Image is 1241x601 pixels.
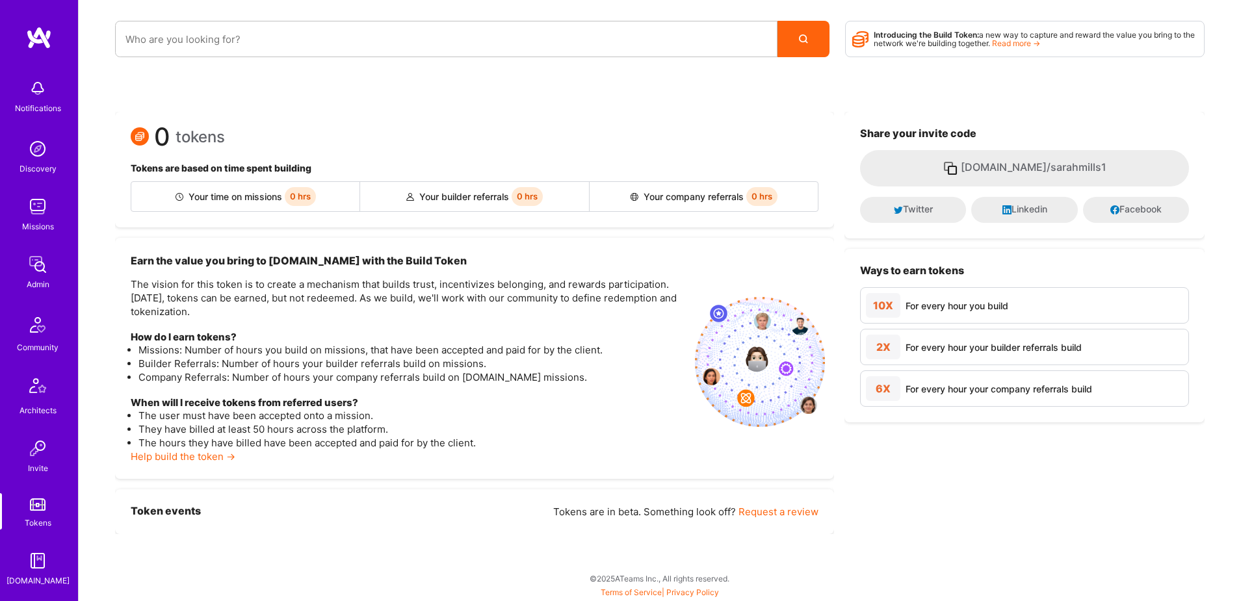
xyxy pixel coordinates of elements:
div: Your builder referrals [360,182,589,211]
span: 0 hrs [285,187,316,206]
img: guide book [25,548,51,574]
h3: Share your invite code [860,127,1189,140]
img: discovery [25,136,51,162]
a: Help build the token → [131,450,235,463]
span: Tokens are in beta. Something look off? [553,505,736,518]
i: icon Twitter [894,205,903,214]
li: The user must have been accepted onto a mission. [138,409,685,422]
img: Architects [22,372,53,403]
h3: Ways to earn tokens [860,264,1189,277]
span: tokens [176,130,225,144]
li: Company Referrals: Number of hours your company referrals build on [DOMAIN_NAME] missions. [138,370,685,384]
img: admin teamwork [25,251,51,277]
div: Your company referrals [590,182,818,211]
li: Builder Referrals: Number of hours your builder referrals build on missions. [138,357,685,370]
img: profile [744,346,770,372]
div: Community [17,340,59,354]
a: Request a review [738,505,818,518]
strong: Introducing the Build Token: [874,30,979,40]
div: For every hour your company referrals build [906,382,1092,396]
img: logo [26,26,52,49]
img: Community [22,309,53,340]
img: Token icon [131,127,149,146]
div: 2X [866,335,900,359]
div: [DOMAIN_NAME] [7,574,70,587]
i: icon Copy [943,160,958,176]
button: Facebook [1083,197,1189,223]
img: Company referral icon [630,193,638,201]
span: 0 [154,130,170,144]
a: Read more → [992,38,1040,48]
div: Admin [27,277,49,291]
img: bell [25,75,51,101]
input: Who are you looking for? [125,23,767,56]
li: The hours they have billed have been accepted and paid for by the client. [138,436,685,450]
img: teamwork [25,194,51,220]
div: Your time on missions [131,182,360,211]
i: icon Facebook [1110,205,1119,214]
i: icon LinkedInDark [1002,205,1012,214]
h3: Token events [131,505,201,518]
h4: How do I earn tokens? [131,331,685,343]
li: Missions: Number of hours you build on missions, that have been accepted and paid for by the client. [138,343,685,357]
i: icon Points [852,27,869,51]
h3: Earn the value you bring to [DOMAIN_NAME] with the Build Token [131,253,685,268]
div: For every hour your builder referrals build [906,340,1082,354]
div: Tokens [25,516,51,530]
li: They have billed at least 50 hours across the platform. [138,422,685,436]
div: For every hour you build [906,299,1008,313]
button: Linkedin [971,197,1077,223]
img: tokens [30,498,46,511]
div: Architects [20,403,57,417]
button: [DOMAIN_NAME]/sarahmills1 [860,150,1189,186]
span: a new way to capture and reward the value you bring to the network we're building together. [874,30,1195,48]
a: Terms of Service [601,587,662,597]
span: 0 hrs [746,187,777,206]
div: Discovery [20,162,57,175]
img: Invite [25,435,51,461]
img: invite [695,297,825,427]
h4: When will I receive tokens from referred users? [131,397,685,409]
div: Invite [28,461,48,475]
img: Builder icon [176,193,183,201]
span: | [601,587,719,597]
h4: Tokens are based on time spent building [131,163,818,174]
span: 0 hrs [512,187,543,206]
i: icon Search [799,34,808,44]
a: Privacy Policy [666,587,719,597]
img: Builder referral icon [406,193,414,201]
div: Notifications [15,101,61,115]
div: Missions [22,220,54,233]
div: © 2025 ATeams Inc., All rights reserved. [78,562,1241,595]
div: 10X [866,293,900,318]
p: The vision for this token is to create a mechanism that builds trust, incentivizes belonging, and... [131,277,685,318]
div: 6X [866,376,900,401]
button: Twitter [860,197,966,223]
